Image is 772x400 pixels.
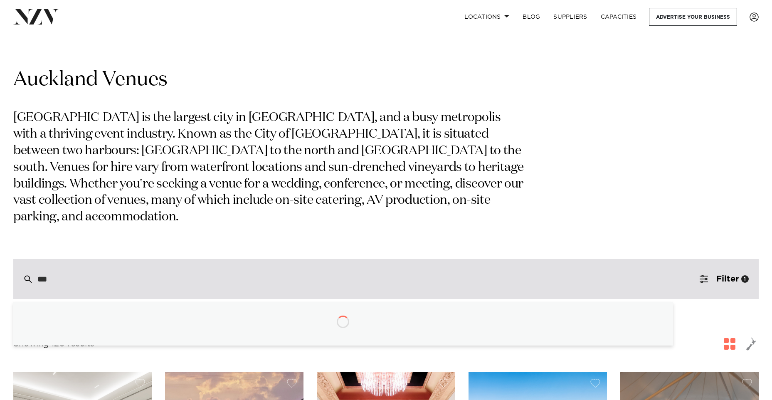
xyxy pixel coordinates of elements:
[594,8,644,26] a: Capacities
[516,8,547,26] a: BLOG
[741,275,749,283] div: 1
[716,275,739,283] span: Filter
[13,9,59,24] img: nzv-logo.png
[13,67,759,93] h1: Auckland Venues
[649,8,737,26] a: Advertise your business
[690,259,759,299] button: Filter1
[547,8,594,26] a: SUPPLIERS
[458,8,516,26] a: Locations
[13,110,527,226] p: [GEOGRAPHIC_DATA] is the largest city in [GEOGRAPHIC_DATA], and a busy metropolis with a thriving...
